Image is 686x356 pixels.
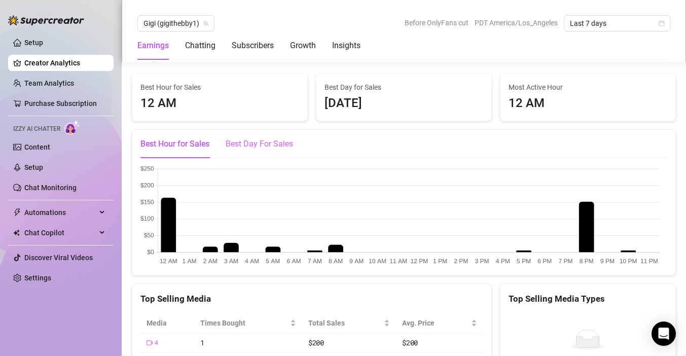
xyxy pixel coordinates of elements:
span: team [203,20,209,26]
span: Times Bought [200,317,288,329]
span: Most Active Hour [509,82,667,93]
a: Creator Analytics [24,55,105,71]
img: Chat Copilot [13,229,20,236]
a: Chat Monitoring [24,184,77,192]
span: Last 7 days [570,16,664,31]
span: Izzy AI Chatter [13,124,60,134]
th: Avg. Price [396,313,483,333]
div: 12 AM [140,94,299,113]
th: Media [140,313,194,333]
span: Chat Copilot [24,225,96,241]
span: Total Sales [308,317,382,329]
div: Top Selling Media Types [509,292,667,306]
div: Growth [290,40,316,52]
div: [DATE] [324,94,483,113]
span: 4 [155,338,158,348]
span: 1 [200,338,204,347]
img: logo-BBDzfeDw.svg [8,15,84,25]
span: Best Day for Sales [324,82,483,93]
a: Setup [24,39,43,47]
a: Discover Viral Videos [24,254,93,262]
div: Insights [332,40,360,52]
a: Setup [24,163,43,171]
span: Best Hour for Sales [140,82,299,93]
div: Best Day For Sales [226,138,293,150]
span: Gigi (gigithebby1) [143,16,208,31]
span: calendar [659,20,665,26]
span: $200 [308,338,324,347]
span: $200 [402,338,418,347]
div: 12 AM [509,94,667,113]
div: Open Intercom Messenger [652,322,676,346]
a: Settings [24,274,51,282]
span: Automations [24,204,96,221]
span: Avg. Price [402,317,469,329]
div: Best Hour for Sales [140,138,209,150]
div: Earnings [137,40,169,52]
a: Team Analytics [24,79,74,87]
div: Top Selling Media [140,292,483,306]
div: Subscribers [232,40,274,52]
img: AI Chatter [64,120,80,135]
div: Chatting [185,40,215,52]
a: Content [24,143,50,151]
span: video-camera [147,340,153,346]
th: Times Bought [194,313,302,333]
a: Purchase Subscription [24,99,97,108]
span: thunderbolt [13,208,21,217]
span: Before OnlyFans cut [405,15,468,30]
span: PDT America/Los_Angeles [475,15,558,30]
th: Total Sales [302,313,396,333]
